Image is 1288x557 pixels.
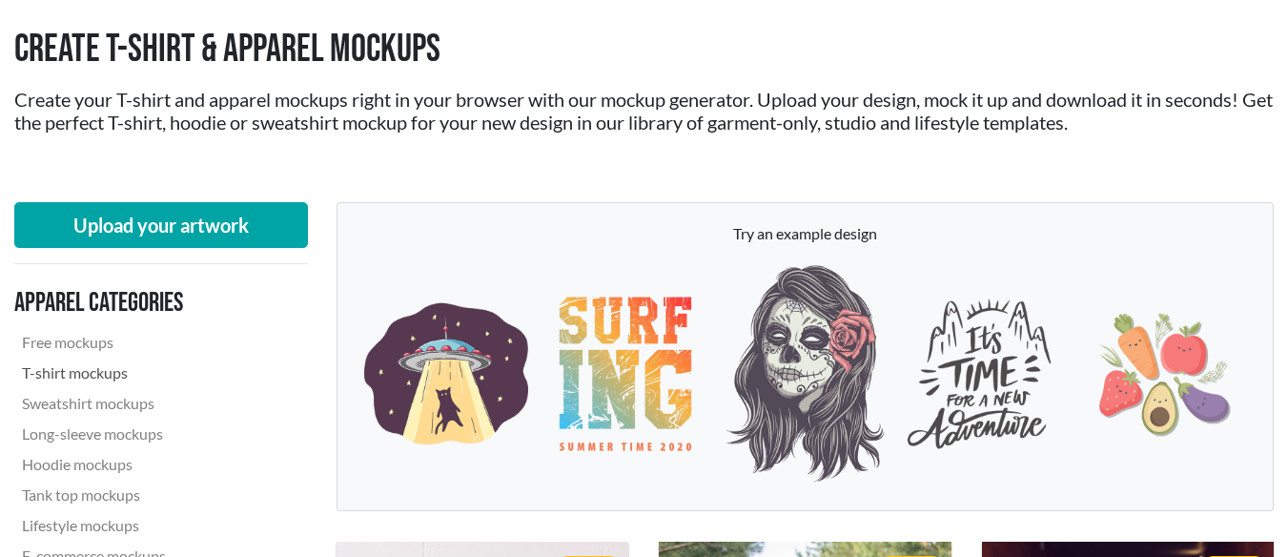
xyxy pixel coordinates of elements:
[14,88,1274,134] h2: Create your T-shirt and apparel mockups right in your browser with our mockup generator. Upload y...
[14,419,274,449] a: Long-sleeve mockups
[14,358,274,388] a: T-shirt mockups
[357,222,1254,245] p: Try an example design
[14,480,274,510] a: Tank top mockups
[14,327,274,358] a: Free mockups
[14,202,308,248] button: Upload your artwork
[14,27,1274,72] h1: Create T-shirt & Apparel Mockups
[14,388,274,419] a: Sweatshirt mockups
[14,287,274,320] h3: Apparel categories
[14,449,274,480] a: Hoodie mockups
[14,510,274,541] a: Lifestyle mockups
